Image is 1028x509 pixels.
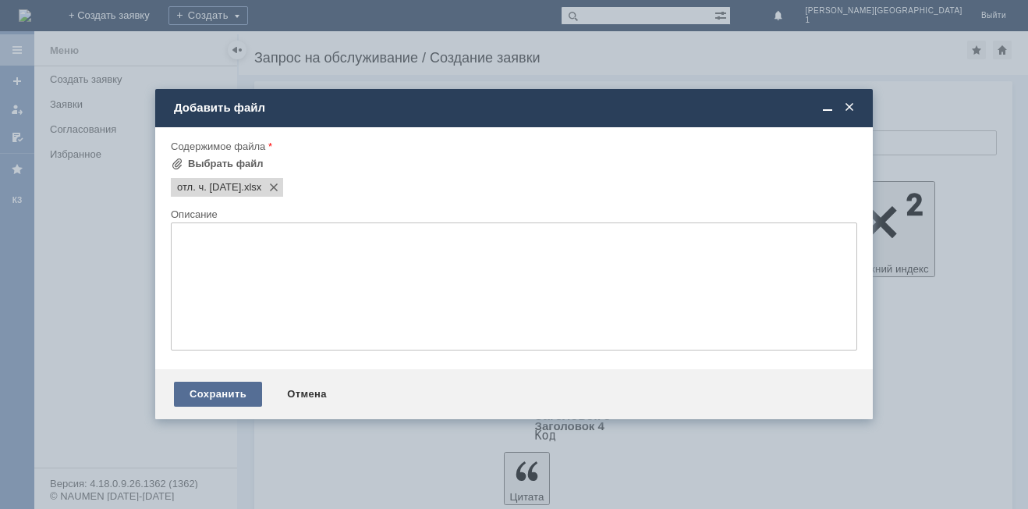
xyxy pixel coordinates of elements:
[241,181,261,194] span: отл. ч. 24.08.25.xlsx
[188,158,264,170] div: Выбрать файл
[171,209,854,219] div: Описание
[842,101,857,115] span: Закрыть
[6,6,228,31] div: Необходимо удалить отложенные чеки за [DATE]
[174,101,857,115] div: Добавить файл
[820,101,835,115] span: Свернуть (Ctrl + M)
[171,141,854,151] div: Содержимое файла
[177,181,241,194] span: отл. ч. 24.08.25.xlsx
